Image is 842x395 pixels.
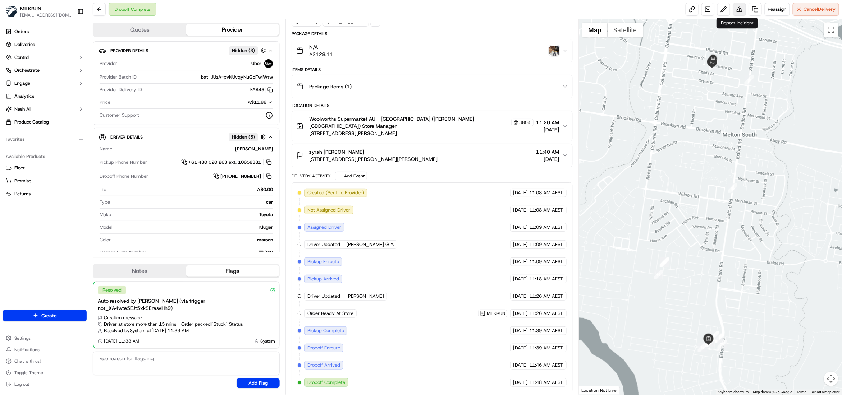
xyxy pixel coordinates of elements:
a: Returns [6,191,84,197]
span: Control [14,54,29,61]
span: 11:39 AM AEST [530,345,563,351]
span: Color [100,237,111,243]
button: Hidden (5) [229,133,268,141]
button: FAB43 [250,87,273,93]
a: Report a map error [811,390,840,394]
a: Terms (opens in new tab) [797,390,807,394]
span: Tip [100,186,106,193]
button: Nash AI [3,103,87,115]
div: Toyota [114,212,273,218]
span: [DATE] [513,379,528,386]
span: 11:26 AM AEST [530,310,563,317]
span: 11:09 AM AEST [530,259,563,265]
span: [DATE] [513,362,528,368]
div: Available Products [3,151,87,162]
span: [DATE] 11:33 AM [104,338,139,344]
span: Name [100,146,112,152]
span: [DATE] [513,327,528,334]
button: Control [3,52,87,63]
img: photo_proof_of_delivery image [549,46,559,56]
a: Promise [6,178,84,184]
div: [PERSON_NAME] [115,146,273,152]
button: MILKRUN [20,5,41,12]
span: zyrah [PERSON_NAME] [309,148,364,155]
div: Delivery Activity [292,173,331,179]
span: Orders [14,28,29,35]
div: 15 [718,340,727,349]
button: Add Event [335,172,367,180]
span: [PHONE_NUMBER] [220,173,261,180]
span: Make [100,212,111,218]
button: Promise [3,175,87,187]
span: Hidden ( 3 ) [232,47,255,54]
a: Fleet [6,165,84,171]
button: N/AA$128.11photo_proof_of_delivery image [292,39,572,62]
span: Fleet [14,165,25,171]
span: Creation message: [104,315,143,321]
button: Flags [186,265,279,277]
div: Location Details [292,103,573,108]
span: Uber [251,60,261,67]
span: Create [41,312,57,319]
span: [DATE] [513,259,528,265]
span: A$11.88 [248,99,266,105]
span: Chat with us! [14,358,41,364]
div: 13 [698,343,707,352]
span: Provider Details [110,48,148,54]
span: Woolworths Supermarket AU - [GEOGRAPHIC_DATA] ([PERSON_NAME][GEOGRAPHIC_DATA]) Store Manager [309,115,510,130]
a: [PHONE_NUMBER] [213,172,273,180]
button: Map camera controls [824,372,838,386]
span: 11:39 AM AEST [530,327,563,334]
span: Log out [14,381,29,387]
div: Report Incident [717,18,758,28]
span: 11:09 AM AEST [530,241,563,248]
button: Driver DetailsHidden (5) [99,131,274,143]
span: Pickup Arrived [307,276,339,282]
span: A$128.11 [309,51,333,58]
div: 5 [710,331,719,340]
button: Notifications [3,345,87,355]
span: [DATE] [536,126,559,133]
button: Reassign [765,3,790,16]
span: 11:48 AM AEST [530,379,563,386]
a: Analytics [3,90,87,102]
span: [PERSON_NAME] G Y. [346,241,394,248]
a: +61 480 020 263 ext. 10658381 [181,158,273,166]
span: Dropoff Phone Number [100,173,148,180]
div: 4 [715,334,724,343]
img: Google [581,385,604,395]
span: [DATE] [513,345,528,351]
button: Log out [3,379,87,389]
span: [DATE] [513,207,528,213]
button: Returns [3,188,87,200]
a: Open this area in Google Maps (opens a new window) [581,385,604,395]
span: Price [100,99,110,106]
div: Package Details [292,31,573,37]
button: [EMAIL_ADDRESS][DOMAIN_NAME] [20,12,72,18]
button: Notes [93,265,186,277]
button: MILKRUNMILKRUN[EMAIL_ADDRESS][DOMAIN_NAME] [3,3,74,20]
div: 11 [660,257,669,267]
span: Orchestrate [14,67,40,74]
span: [DATE] [513,190,528,196]
span: Notifications [14,347,40,353]
span: Pickup Phone Number [100,159,147,166]
span: Reassign [768,6,787,13]
span: Assigned Driver [307,224,341,231]
button: Provider DetailsHidden (3) [99,45,274,56]
a: Product Catalog [3,116,87,128]
button: Add Flag [237,378,280,388]
span: Provider Delivery ID [100,87,142,93]
span: Created (Sent To Provider) [307,190,364,196]
span: Customer Support [100,112,139,118]
span: [DATE] [513,276,528,282]
span: 11:40 AM [536,148,559,155]
button: CancelDelivery [793,3,839,16]
span: Toggle Theme [14,370,43,376]
span: Dropoff Complete [307,379,345,386]
span: Analytics [14,93,34,99]
span: Engage [14,80,30,87]
button: Provider [186,24,279,36]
